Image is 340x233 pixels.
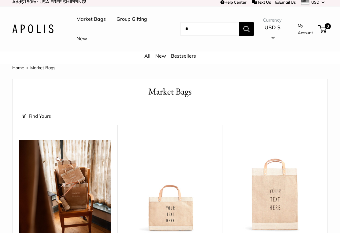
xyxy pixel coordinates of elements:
a: Market Bag in NaturalMarket Bag in Natural [229,140,321,233]
a: Group Gifting [116,15,147,24]
span: Currency [263,16,282,24]
a: All [144,53,150,59]
input: Search... [180,22,239,36]
button: USD $ [263,23,282,42]
img: Market Bag in Natural [229,140,321,233]
a: Bestsellers [171,53,196,59]
button: Find Yours [22,112,51,120]
img: Apolis [12,24,54,33]
a: My Account [298,22,316,37]
a: Market Bags [76,15,106,24]
h1: Market Bags [22,85,318,98]
a: Home [12,65,24,70]
a: New [76,34,87,43]
a: Petite Market Bag in NaturalPetite Market Bag in Natural [124,140,216,233]
span: Market Bags [30,65,55,70]
img: Petite Market Bag in Natural [124,140,216,233]
button: Search [239,22,254,36]
nav: Breadcrumb [12,64,55,72]
a: 0 [319,25,327,33]
a: New [155,53,166,59]
span: 0 [325,23,331,29]
span: USD $ [264,24,280,30]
